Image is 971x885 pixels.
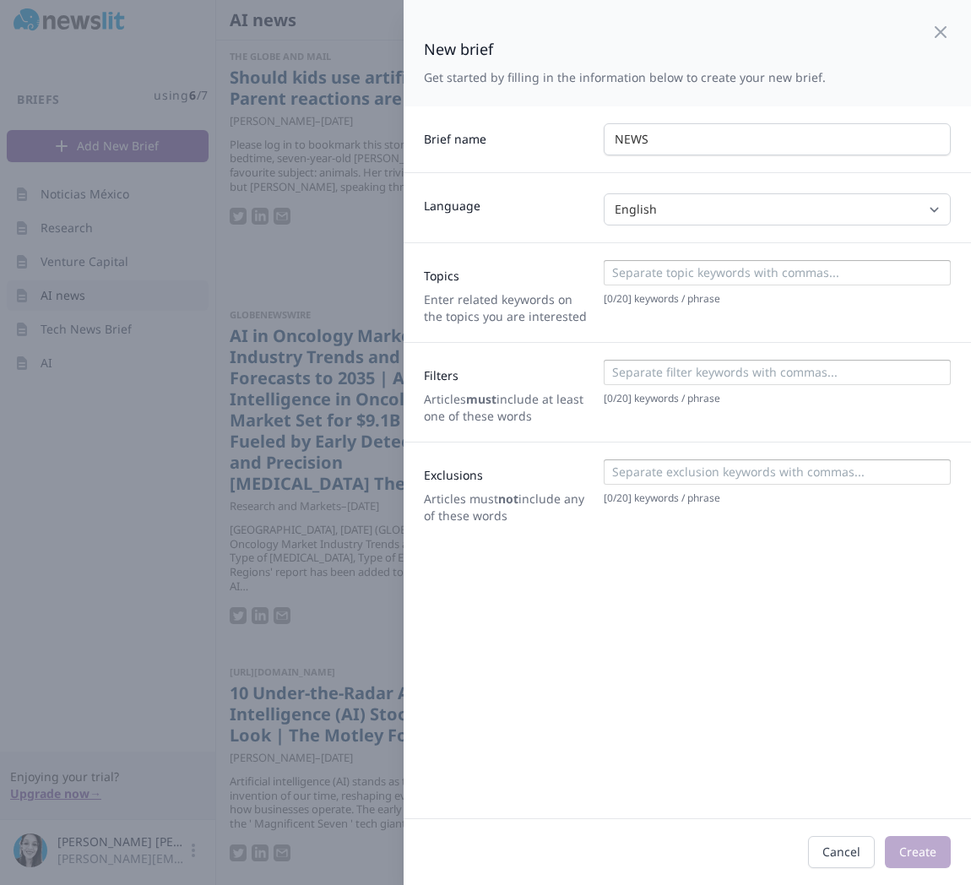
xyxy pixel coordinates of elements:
input: Separate exclusion keywords with commas... [608,464,945,481]
p: [ 0 / 20 ] keywords / phrase [604,292,951,306]
label: Filters [424,361,590,384]
label: Topics [424,261,590,285]
strong: must [466,391,496,407]
label: Language [424,191,590,214]
p: Articles must include any of these words [424,491,590,524]
p: [ 0 / 20 ] keywords / phrase [604,491,951,505]
button: Create [885,836,951,868]
p: Enter related keywords on the topics you are interested [424,291,590,325]
h2: New brief [424,37,826,61]
button: Cancel [808,836,875,868]
label: Exclusions [424,460,590,484]
p: Get started by filling in the information below to create your new brief. [424,69,826,86]
input: Separate filter keywords with commas... [608,364,945,381]
input: Separate topic keywords with commas... [608,264,945,281]
p: [ 0 / 20 ] keywords / phrase [604,392,951,405]
strong: not [498,491,518,507]
label: Brief name [424,124,590,148]
p: Articles include at least one of these words [424,391,590,425]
